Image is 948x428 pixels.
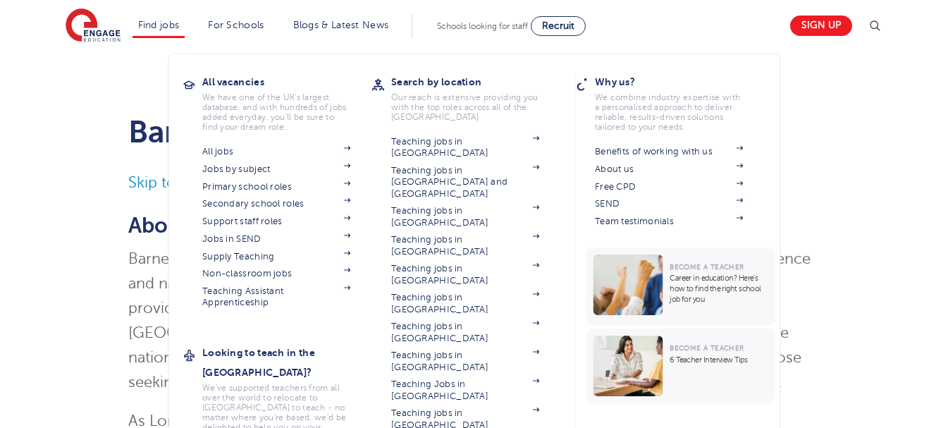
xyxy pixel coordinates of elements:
a: For Schools [208,20,264,30]
span: Schools looking for staff [437,21,528,31]
p: Career in education? Here’s how to find the right school job for you [670,273,768,305]
a: SEND [595,198,743,209]
a: Primary school roles [202,181,350,192]
p: 6 Teacher Interview Tips [670,355,768,365]
p: Barnet, a popular borough in [GEOGRAPHIC_DATA], offers a unique blend of urban convenience and na... [128,247,820,395]
a: Team testimonials [595,216,743,227]
a: Teaching Jobs in [GEOGRAPHIC_DATA] [391,379,539,402]
a: Become a TeacherCareer in education? Here’s how to find the right school job for you [586,247,778,326]
a: Search by locationOur reach is extensive providing you with the top roles across all of the [GEOG... [391,72,560,122]
h3: Looking to teach in the [GEOGRAPHIC_DATA]? [202,343,371,382]
img: Engage Education [66,8,121,44]
a: All vacanciesWe have one of the UK's largest database. and with hundreds of jobs added everyday. ... [202,72,371,132]
a: Secondary school roles [202,198,350,209]
a: Why us?We combine industry expertise with a personalised approach to deliver reliable, results-dr... [595,72,764,132]
h1: Barnet Teaching Jobs [128,114,820,149]
b: About Barnet [128,214,259,238]
p: We combine industry expertise with a personalised approach to deliver reliable, results-driven so... [595,92,743,132]
a: Supply Teaching [202,251,350,262]
a: Teaching jobs in [GEOGRAPHIC_DATA] [391,350,539,373]
a: Teaching jobs in [GEOGRAPHIC_DATA] [391,292,539,315]
a: Jobs by subject [202,164,350,175]
a: Support staff roles [202,216,350,227]
p: Our reach is extensive providing you with the top roles across all of the [GEOGRAPHIC_DATA] [391,92,539,122]
a: Teaching jobs in [GEOGRAPHIC_DATA] [391,263,539,286]
a: Teaching jobs in [GEOGRAPHIC_DATA] [391,205,539,228]
a: Teaching Assistant Apprenticeship [202,286,350,309]
a: Find jobs [138,20,180,30]
p: We have one of the UK's largest database. and with hundreds of jobs added everyday. you'll be sur... [202,92,350,132]
span: Become a Teacher [670,263,744,271]
a: Teaching jobs in [GEOGRAPHIC_DATA] [391,234,539,257]
a: Become a Teacher6 Teacher Interview Tips [586,329,778,403]
a: Jobs in SEND [202,233,350,245]
span: Become a Teacher [670,344,744,352]
a: Non-classroom jobs [202,268,350,279]
a: Blogs & Latest News [293,20,389,30]
a: Skip to jobs [128,174,210,191]
h3: Why us? [595,72,764,92]
a: Sign up [790,16,852,36]
a: About us [595,164,743,175]
a: All jobs [202,146,350,157]
h3: Search by location [391,72,560,92]
a: Recruit [531,16,586,36]
span: Recruit [542,20,574,31]
a: Teaching jobs in [GEOGRAPHIC_DATA] [391,321,539,344]
h3: All vacancies [202,72,371,92]
a: Free CPD [595,181,743,192]
a: Teaching jobs in [GEOGRAPHIC_DATA] and [GEOGRAPHIC_DATA] [391,165,539,200]
a: Teaching jobs in [GEOGRAPHIC_DATA] [391,136,539,159]
a: Benefits of working with us [595,146,743,157]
